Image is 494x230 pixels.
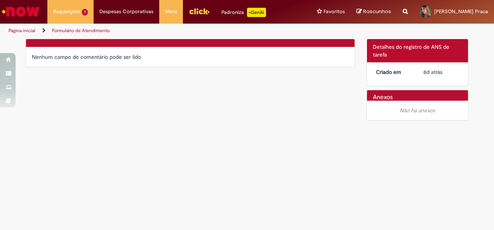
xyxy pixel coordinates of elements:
[52,27,110,34] a: Formulário de Atendimento
[423,69,442,76] time: 22/09/2025 08:16:26
[423,69,442,76] span: 8d atrás
[9,27,35,34] a: Página inicial
[1,4,41,19] img: ServiceNow
[82,9,88,15] span: 1
[434,8,488,15] span: [PERSON_NAME] Praca
[53,8,80,15] span: Requisições
[363,8,391,15] span: Rascunhos
[400,107,435,114] em: Não há anexos
[32,53,349,61] div: Nenhum campo de comentário pode ser lido
[221,8,266,17] div: Padroniza
[247,8,266,17] p: +GenAi
[357,8,391,15] a: Rascunhos
[373,43,449,58] span: Detalhes do registro de ANS de tarefa
[99,8,153,15] span: Despesas Corporativas
[6,24,324,38] ul: Trilhas de página
[370,68,418,76] dt: Criado em
[373,94,393,101] h2: Anexos
[165,8,177,15] span: More
[324,8,345,15] span: Favoritos
[423,68,459,76] div: 22/09/2025 08:16:26
[189,5,210,17] img: click_logo_yellow_360x200.png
